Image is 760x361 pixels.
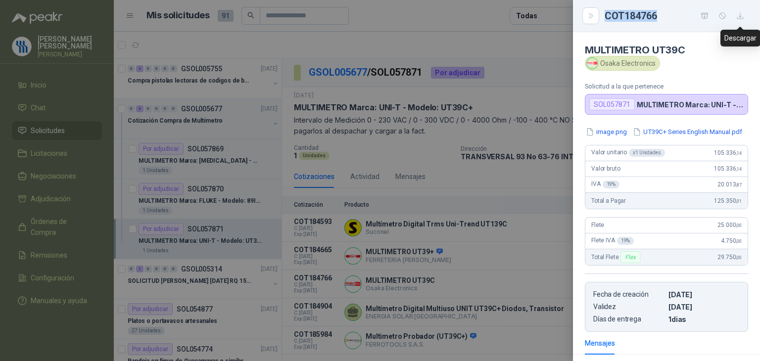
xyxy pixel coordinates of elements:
[591,165,620,172] span: Valor bruto
[736,223,742,228] span: ,00
[589,98,635,110] div: SOL057871
[593,315,665,323] p: Días de entrega
[632,127,743,137] button: UT39C+ Series English Manual.pdf
[717,181,742,188] span: 20.013
[591,149,665,157] span: Valor unitario
[736,166,742,172] span: ,14
[736,198,742,204] span: ,01
[714,165,742,172] span: 105.336
[585,127,628,137] button: image.png
[714,149,742,156] span: 105.336
[591,180,619,188] span: IVA
[629,149,665,157] div: x 1 Unidades
[591,222,604,228] span: Flete
[617,237,634,245] div: 19 %
[736,255,742,260] span: ,00
[593,290,665,299] p: Fecha de creación
[714,197,742,204] span: 125.350
[603,180,620,188] div: 19 %
[736,238,742,244] span: ,00
[585,338,615,349] div: Mensajes
[591,197,626,204] span: Total a Pagar
[591,251,642,263] span: Total Flete
[717,254,742,261] span: 29.750
[587,58,598,69] img: Company Logo
[591,237,634,245] span: Flete IVA
[668,315,740,323] p: 1 dias
[585,56,660,71] div: Osaka Electronics
[668,290,740,299] p: [DATE]
[585,10,597,22] button: Close
[605,8,748,24] div: COT184766
[721,237,742,244] span: 4.750
[668,303,740,311] p: [DATE]
[717,222,742,228] span: 25.000
[736,150,742,156] span: ,14
[637,100,744,109] p: MULTIMETRO Marca: UNI-T - Modelo: UT39C+
[620,251,640,263] div: Flex
[736,182,742,187] span: ,87
[585,44,748,56] h4: MULTIMETRO UT39C
[593,303,665,311] p: Validez
[585,83,748,90] p: Solicitud a la que pertenece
